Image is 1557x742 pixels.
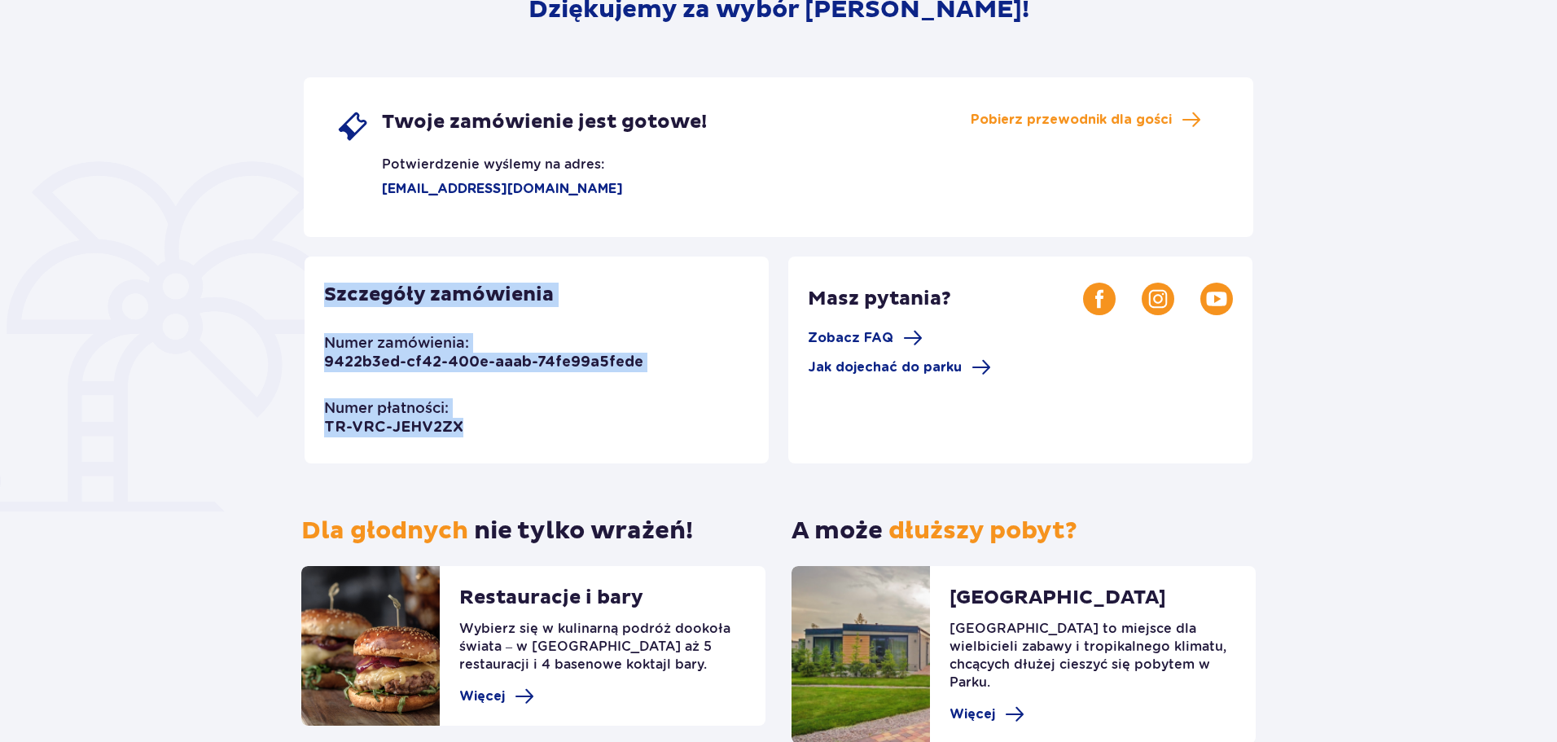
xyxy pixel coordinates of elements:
p: Wybierz się w kulinarną podróż dookoła świata – w [GEOGRAPHIC_DATA] aż 5 restauracji i 4 basenowe... [459,620,746,687]
p: Masz pytania? [808,287,1083,311]
span: Zobacz FAQ [808,329,893,347]
p: Numer zamówienia: [324,333,469,353]
p: TR-VRC-JEHV2ZX [324,418,463,437]
span: Jak dojechać do parku [808,358,962,376]
p: Numer płatności: [324,398,449,418]
img: single ticket icon [336,110,369,143]
img: restaurants [301,566,440,726]
p: A może [792,516,1077,547]
span: Dla głodnych [301,516,468,546]
span: Pobierz przewodnik dla gości [971,111,1172,129]
p: Potwierdzenie wyślemy na adres: [336,143,604,173]
a: Pobierz przewodnik dla gości [971,110,1201,130]
p: [GEOGRAPHIC_DATA] to miejsce dla wielbicieli zabawy i tropikalnego klimatu, chcących dłużej ciesz... [950,620,1236,705]
a: Więcej [950,705,1024,724]
p: Restauracje i bary [459,586,643,620]
span: Więcej [459,687,505,705]
p: nie tylko wrażeń! [301,516,693,547]
img: Instagram [1142,283,1174,315]
p: 9422b3ed-cf42-400e-aaab-74fe99a5fede [324,353,643,372]
p: [EMAIL_ADDRESS][DOMAIN_NAME] [336,180,623,198]
span: Więcej [950,705,995,723]
img: Facebook [1083,283,1116,315]
span: Twoje zamówienie jest gotowe! [382,110,707,134]
span: dłuższy pobyt? [888,516,1077,546]
p: Szczegóły zamówienia [324,283,554,307]
p: [GEOGRAPHIC_DATA] [950,586,1166,620]
a: Jak dojechać do parku [808,358,991,377]
a: Zobacz FAQ [808,328,923,348]
img: Youtube [1200,283,1233,315]
a: Więcej [459,687,534,706]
